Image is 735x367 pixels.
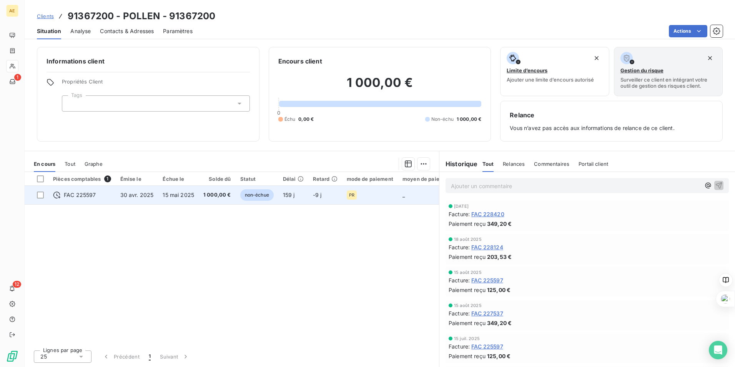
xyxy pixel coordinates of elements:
div: Émise le [120,176,154,182]
span: 15 août 2025 [454,270,482,275]
span: [DATE] [454,204,469,209]
div: mode de paiement [347,176,393,182]
span: Portail client [579,161,608,167]
div: AE [6,5,18,17]
span: 203,53 € [487,253,512,261]
span: Paiement reçu [449,319,486,327]
span: Limite d’encours [507,67,547,73]
button: Précédent [98,349,144,365]
span: Paiement reçu [449,253,486,261]
span: 0,00 € [298,116,314,123]
span: Analyse [70,27,91,35]
span: 1 [149,353,151,360]
span: Échu [284,116,296,123]
div: Échue le [163,176,194,182]
span: Graphe [85,161,103,167]
img: Logo LeanPay [6,350,18,362]
h3: 91367200 - POLLEN - 91367200 [68,9,215,23]
span: Contacts & Adresses [100,27,154,35]
div: moyen de paiement [402,176,452,182]
h2: 1 000,00 € [278,75,482,98]
div: Open Intercom Messenger [709,341,727,359]
span: 0 [277,110,280,116]
span: FAC 225597 [471,276,503,284]
span: Situation [37,27,61,35]
div: Délai [283,176,304,182]
span: 15 juil. 2025 [454,336,480,341]
h6: Relance [510,110,713,120]
h6: Encours client [278,57,322,66]
span: FAC 225597 [64,191,96,199]
span: Gestion du risque [620,67,663,73]
span: FAC 225597 [471,342,503,350]
h6: Historique [439,159,478,168]
button: 1 [144,349,155,365]
div: Pièces comptables [53,175,111,182]
span: Facture : [449,342,470,350]
span: 159 j [283,192,295,198]
span: FAC 228420 [471,210,504,218]
span: 1 000,00 € [203,191,231,199]
input: Ajouter une valeur [68,100,75,107]
button: Limite d’encoursAjouter une limite d’encours autorisé [500,47,609,96]
button: Suivant [155,349,194,365]
span: En cours [34,161,55,167]
span: Tout [65,161,75,167]
span: 30 avr. 2025 [120,192,154,198]
span: Paiement reçu [449,352,486,360]
span: FAC 227537 [471,309,503,317]
span: PR [349,193,354,197]
span: 349,20 € [487,220,512,228]
span: -9 j [313,192,322,198]
span: Facture : [449,276,470,284]
div: Statut [240,176,274,182]
span: Clients [37,13,54,19]
span: 25 [40,353,47,360]
span: Paiement reçu [449,220,486,228]
span: Facture : [449,309,470,317]
span: 125,00 € [487,352,511,360]
span: 12 [13,281,21,288]
span: Facture : [449,243,470,251]
div: Retard [313,176,338,182]
h6: Informations client [47,57,250,66]
span: Facture : [449,210,470,218]
div: Solde dû [203,176,231,182]
span: 1 [104,175,111,182]
span: _ [402,192,405,198]
span: Paiement reçu [449,286,486,294]
span: Non-échu [431,116,454,123]
span: Ajouter une limite d’encours autorisé [507,77,594,83]
button: Actions [669,25,707,37]
span: non-échue [240,189,274,201]
span: 1 [14,74,21,81]
span: FAC 228124 [471,243,503,251]
span: Propriétés Client [62,78,250,89]
span: 18 août 2025 [454,237,482,242]
span: 125,00 € [487,286,511,294]
span: Relances [503,161,525,167]
button: Gestion du risqueSurveiller ce client en intégrant votre outil de gestion des risques client. [614,47,723,96]
span: 1 000,00 € [457,116,482,123]
span: Commentaires [534,161,569,167]
a: Clients [37,12,54,20]
span: Paramètres [163,27,193,35]
div: Vous n’avez pas accès aux informations de relance de ce client. [510,110,713,132]
span: 15 août 2025 [454,303,482,308]
span: 349,20 € [487,319,512,327]
span: Tout [482,161,494,167]
span: Surveiller ce client en intégrant votre outil de gestion des risques client. [620,77,716,89]
span: 15 mai 2025 [163,192,194,198]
